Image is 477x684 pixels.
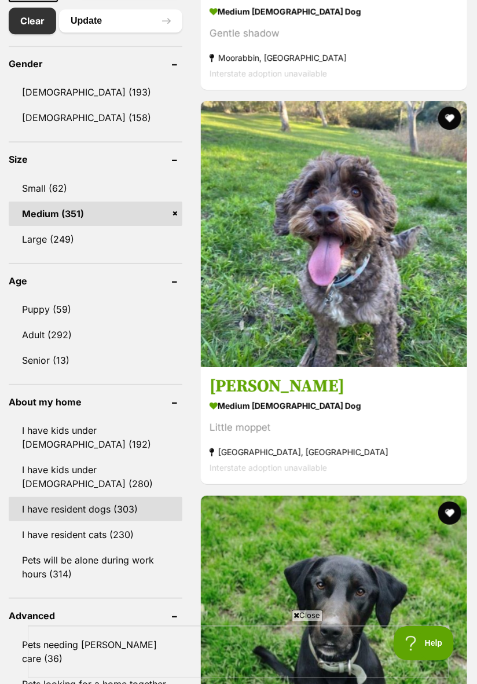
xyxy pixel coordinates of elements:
[201,101,467,367] img: Milo Russelton - Poodle x Labrador Retriever Dog
[210,50,458,65] strong: Moorabbin, [GEOGRAPHIC_DATA]
[210,445,458,460] strong: [GEOGRAPHIC_DATA], [GEOGRAPHIC_DATA]
[210,3,458,20] strong: medium [DEMOGRAPHIC_DATA] Dog
[210,68,327,78] span: Interstate adoption unavailable
[59,9,182,32] button: Update
[9,548,182,586] a: Pets will be alone during work hours (314)
[9,297,182,321] a: Puppy (59)
[9,227,182,251] a: Large (249)
[9,458,182,496] a: I have kids under [DEMOGRAPHIC_DATA] (280)
[438,107,461,130] button: favourite
[9,418,182,456] a: I have kids under [DEMOGRAPHIC_DATA] (192)
[9,632,182,671] a: Pets needing [PERSON_NAME] care (36)
[28,626,449,678] iframe: Advertisement
[201,367,467,485] a: [PERSON_NAME] medium [DEMOGRAPHIC_DATA] Dog Little moppet [GEOGRAPHIC_DATA], [GEOGRAPHIC_DATA] In...
[210,25,458,41] div: Gentle shadow
[9,497,182,521] a: I have resident dogs (303)
[9,8,56,34] a: Clear
[210,420,458,436] div: Little moppet
[9,202,182,226] a: Medium (351)
[9,80,182,104] a: [DEMOGRAPHIC_DATA] (193)
[292,610,323,621] span: Close
[210,463,327,473] span: Interstate adoption unavailable
[394,626,454,661] iframe: Help Scout Beacon - Open
[210,376,458,398] h3: [PERSON_NAME]
[9,610,182,621] header: Advanced
[9,522,182,547] a: I have resident cats (230)
[9,58,182,69] header: Gender
[9,154,182,164] header: Size
[9,397,182,407] header: About my home
[438,502,461,525] button: favourite
[9,348,182,372] a: Senior (13)
[9,276,182,286] header: Age
[9,176,182,200] a: Small (62)
[210,398,458,415] strong: medium [DEMOGRAPHIC_DATA] Dog
[9,105,182,130] a: [DEMOGRAPHIC_DATA] (158)
[9,323,182,347] a: Adult (292)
